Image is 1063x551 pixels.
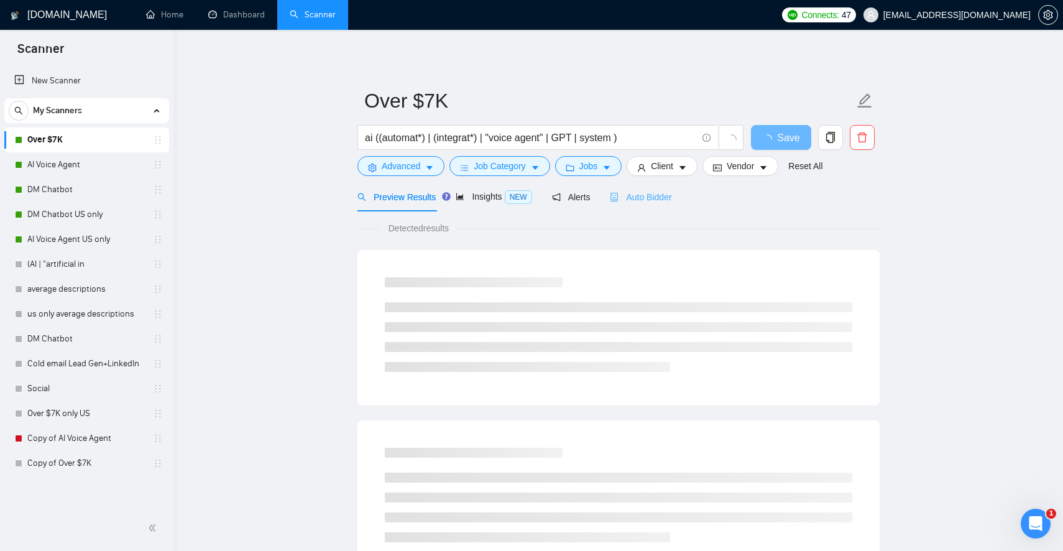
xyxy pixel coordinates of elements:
[425,163,434,172] span: caret-down
[27,127,145,152] a: Over $7K
[153,284,163,294] span: holder
[1038,10,1058,20] a: setting
[27,351,145,376] a: Cold email Lead Gen+LinkedIn
[552,193,561,201] span: notification
[368,163,377,172] span: setting
[27,302,145,326] a: us only average descriptions
[11,6,19,25] img: logo
[153,409,163,419] span: holder
[637,163,646,172] span: user
[456,192,531,201] span: Insights
[702,134,711,142] span: info-circle
[579,159,598,173] span: Jobs
[1021,509,1051,539] iframe: Intercom live chat
[531,163,540,172] span: caret-down
[725,134,737,146] span: loading
[456,192,464,201] span: area-chart
[27,202,145,227] a: DM Chatbot US only
[153,210,163,220] span: holder
[555,156,622,176] button: folderJobscaret-down
[801,8,839,22] span: Connects:
[153,334,163,344] span: holder
[678,163,687,172] span: caret-down
[857,93,873,109] span: edit
[27,227,145,252] a: AI Voice Agent US only
[460,163,469,172] span: bars
[357,193,366,201] span: search
[27,152,145,177] a: AI Voice Agent
[153,309,163,319] span: holder
[788,10,798,20] img: upwork-logo.png
[4,68,169,93] li: New Scanner
[153,433,163,443] span: holder
[505,190,532,204] span: NEW
[762,134,777,144] span: loading
[364,85,854,116] input: Scanner name...
[27,451,145,476] a: Copy of Over $7K
[759,163,768,172] span: caret-down
[751,125,811,150] button: Save
[788,159,822,173] a: Reset All
[602,163,611,172] span: caret-down
[651,159,673,173] span: Client
[9,106,28,115] span: search
[153,135,163,145] span: holder
[357,156,444,176] button: settingAdvancedcaret-down
[1046,509,1056,519] span: 1
[153,185,163,195] span: holder
[552,192,591,202] span: Alerts
[382,159,420,173] span: Advanced
[867,11,875,19] span: user
[819,132,842,143] span: copy
[153,259,163,269] span: holder
[566,163,574,172] span: folder
[9,101,29,121] button: search
[449,156,550,176] button: barsJob Categorycaret-down
[7,40,74,66] span: Scanner
[850,125,875,150] button: delete
[27,376,145,401] a: Social
[153,458,163,468] span: holder
[627,156,697,176] button: userClientcaret-down
[357,192,436,202] span: Preview Results
[610,192,671,202] span: Auto Bidder
[27,326,145,351] a: DM Chatbot
[380,221,458,235] span: Detected results
[610,193,619,201] span: robot
[27,252,145,277] a: (AI | "artificial in
[153,359,163,369] span: holder
[27,426,145,451] a: Copy of AI Voice Agent
[4,98,169,476] li: My Scanners
[146,9,183,20] a: homeHome
[1039,10,1057,20] span: setting
[153,234,163,244] span: holder
[365,130,697,146] input: Search Freelance Jobs...
[208,9,265,20] a: dashboardDashboard
[1038,5,1058,25] button: setting
[27,401,145,426] a: Over $7K only US
[713,163,722,172] span: idcard
[148,522,160,534] span: double-left
[777,130,799,146] span: Save
[727,159,754,173] span: Vendor
[850,132,874,143] span: delete
[153,160,163,170] span: holder
[702,156,778,176] button: idcardVendorcaret-down
[14,68,159,93] a: New Scanner
[27,277,145,302] a: average descriptions
[27,177,145,202] a: DM Chatbot
[153,384,163,394] span: holder
[842,8,851,22] span: 47
[818,125,843,150] button: copy
[474,159,525,173] span: Job Category
[441,191,452,202] div: Tooltip anchor
[33,98,82,123] span: My Scanners
[290,9,336,20] a: searchScanner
